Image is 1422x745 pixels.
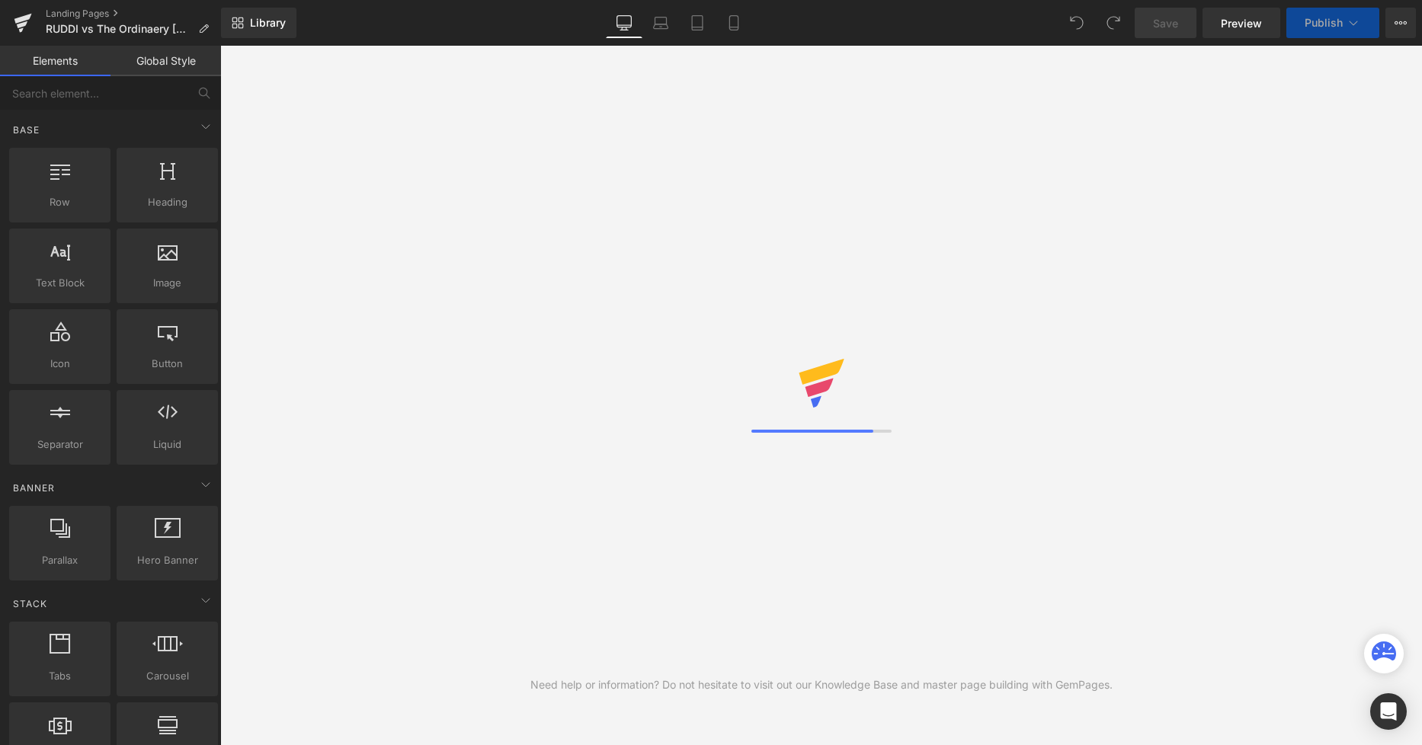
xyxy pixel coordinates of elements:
div: Open Intercom Messenger [1370,693,1407,730]
span: Liquid [121,436,213,452]
button: Redo [1098,8,1129,38]
span: Heading [121,194,213,210]
span: Banner [11,481,56,495]
a: Global Style [110,46,221,76]
span: Parallax [14,552,106,568]
span: Image [121,275,213,291]
span: Tabs [14,668,106,684]
a: Tablet [679,8,716,38]
span: Library [250,16,286,30]
span: Text Block [14,275,106,291]
span: Icon [14,356,106,372]
span: Separator [14,436,106,452]
a: Preview [1203,8,1280,38]
span: Row [14,194,106,210]
span: Button [121,356,213,372]
a: Laptop [642,8,679,38]
span: RUDDI vs The Ordinaery [MEDICAL_DATA] V2 [46,23,192,35]
span: Preview [1221,15,1262,31]
button: Undo [1062,8,1092,38]
span: Hero Banner [121,552,213,568]
span: Base [11,123,41,137]
span: Carousel [121,668,213,684]
a: Landing Pages [46,8,221,20]
a: Desktop [606,8,642,38]
button: More [1385,8,1416,38]
div: Need help or information? Do not hesitate to visit out our Knowledge Base and master page buildin... [530,676,1113,693]
span: Stack [11,596,49,611]
span: Publish [1305,17,1343,29]
button: Publish [1286,8,1379,38]
span: Save [1153,15,1178,31]
a: New Library [221,8,296,38]
a: Mobile [716,8,752,38]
